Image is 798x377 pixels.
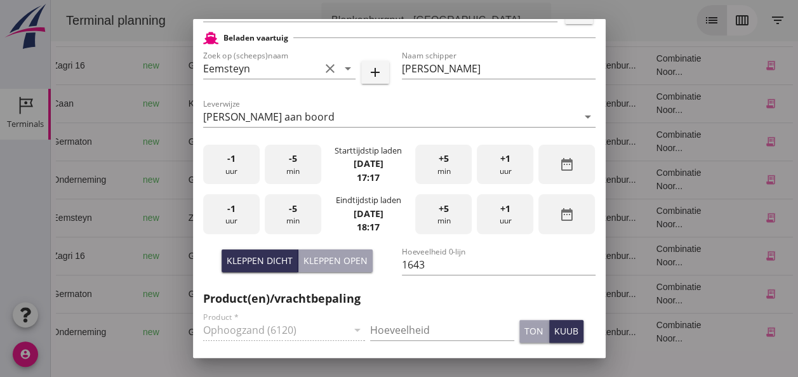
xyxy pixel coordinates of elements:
[357,171,380,183] strong: 17:17
[427,313,523,351] td: 18
[477,145,533,185] div: uur
[362,46,427,84] td: Ontzilt oph.zan...
[281,13,470,28] div: Blankenburgput - [GEOGRAPHIC_DATA]
[171,99,180,108] i: directions_boat
[714,136,725,147] i: receipt_long
[335,194,401,206] div: Eindtijdstip laden
[595,161,674,199] td: Combinatie Noor...
[595,313,674,351] td: Combinatie Noor...
[362,237,427,275] td: Ontzilt oph.zan...
[362,161,427,199] td: Ontzilt oph.zan...
[223,32,288,44] h2: Beladen vaartuig
[82,84,128,122] td: new
[82,161,128,199] td: new
[230,84,300,122] td: 368
[203,58,320,79] input: Zoek op (scheeps)naam
[230,275,300,313] td: 672
[500,202,510,216] span: +1
[170,175,178,184] i: directions_boat
[188,213,197,222] i: directions_boat
[523,199,595,237] td: Blankenbur...
[2,97,72,110] div: Caan
[230,237,300,275] td: 1298
[519,320,549,343] button: ton
[523,46,595,84] td: Blankenbur...
[265,145,321,185] div: min
[554,324,578,338] div: kuub
[2,326,72,339] div: Onderneming
[138,59,197,72] div: Gouda
[368,65,383,80] i: add
[427,122,523,161] td: 18
[203,194,260,234] div: uur
[2,173,72,187] div: Onderneming
[255,138,265,146] small: m3
[340,61,356,76] i: arrow_drop_down
[203,111,335,122] div: [PERSON_NAME] aan boord
[719,13,735,28] i: filter_list
[230,46,300,84] td: 1298
[2,135,72,149] div: Germaton
[170,137,178,146] i: directions_boat
[595,46,674,84] td: Combinatie Noor...
[230,122,300,161] td: 672
[362,275,427,313] td: Ontzilt oph.zan...
[2,211,72,225] div: Eemsteyn
[170,327,178,336] i: directions_boat
[415,194,472,234] div: min
[439,152,449,166] span: +5
[2,59,72,72] div: Zagri 16
[559,157,575,172] i: date_range
[222,249,298,272] button: Kleppen dicht
[227,202,236,216] span: -1
[362,313,427,351] td: Ontzilt oph.zan...
[82,199,128,237] td: new
[370,320,514,340] input: Hoeveelheid
[523,275,595,313] td: Blankenbur...
[82,275,128,313] td: new
[559,207,575,222] i: date_range
[580,109,595,124] i: arrow_drop_down
[138,211,197,225] div: Zwijndrecht
[402,255,595,275] input: Hoeveelheid 0-lijn
[595,199,674,237] td: Combinatie Noor...
[298,249,373,272] button: Kleppen open
[714,174,725,185] i: receipt_long
[353,157,383,169] strong: [DATE]
[82,237,128,275] td: new
[82,122,128,161] td: new
[477,194,533,234] div: uur
[714,250,725,261] i: receipt_long
[170,61,178,70] i: directions_boat
[439,202,449,216] span: +5
[523,84,595,122] td: Blankenbur...
[595,237,674,275] td: Combinatie Noor...
[427,161,523,199] td: 18
[500,152,510,166] span: +1
[260,176,270,184] small: m3
[714,98,725,109] i: receipt_long
[5,11,125,29] div: Terminal planning
[523,313,595,351] td: Blankenbur...
[427,199,523,237] td: 18
[138,173,197,187] div: Gouda
[714,326,725,338] i: receipt_long
[203,145,260,185] div: uur
[415,145,472,185] div: min
[2,288,72,301] div: Germaton
[260,329,270,336] small: m3
[138,288,197,301] div: Gouda
[549,320,583,343] button: kuub
[477,13,493,28] i: arrow_drop_down
[227,152,236,166] span: -1
[82,313,128,351] td: new
[523,161,595,199] td: Blankenbur...
[303,254,368,267] div: Kleppen open
[260,253,270,260] small: m3
[595,122,674,161] td: Combinatie Noor...
[170,251,178,260] i: directions_boat
[595,84,674,122] td: Combinatie Noor...
[335,145,402,157] div: Starttijdstip laden
[427,84,523,122] td: 18
[362,199,427,237] td: Filling sand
